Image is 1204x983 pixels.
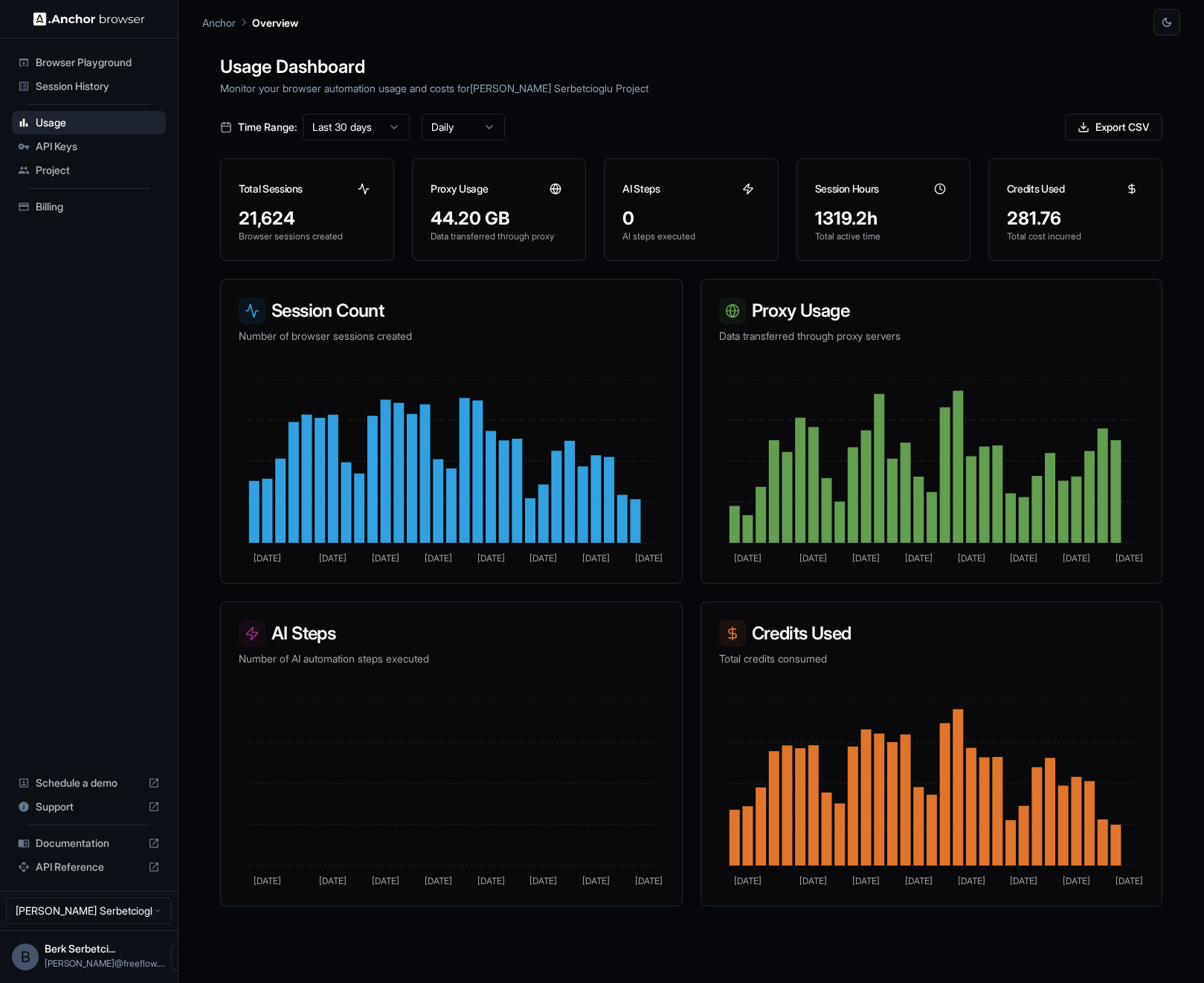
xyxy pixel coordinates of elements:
p: Data transferred through proxy [431,231,567,242]
h3: Proxy Usage [719,297,1145,324]
span: Time Range: [238,120,297,135]
h3: Credits Used [1007,181,1065,196]
tspan: [DATE] [852,552,880,564]
div: API Reference [12,855,166,879]
tspan: [DATE] [582,875,610,886]
div: API Keys [12,135,166,158]
p: Number of browser sessions created [239,329,664,344]
tspan: [DATE] [1062,552,1089,564]
p: Data transferred through proxy servers [719,329,1145,344]
div: 1319.2h [815,207,952,231]
tspan: [DATE] [254,875,281,886]
tspan: [DATE] [477,552,505,564]
h3: Session Count [239,297,664,324]
span: Support [36,799,142,814]
p: Total credits consumed [719,651,1145,666]
p: Anchor [202,15,236,30]
tspan: [DATE] [799,552,827,564]
tspan: [DATE] [852,875,880,886]
tspan: [DATE] [477,875,505,886]
div: Session History [12,74,166,98]
div: Usage [12,111,166,135]
button: Export CSV [1065,114,1162,141]
tspan: [DATE] [957,875,985,886]
h3: Total Sessions [239,181,303,196]
tspan: [DATE] [319,552,347,564]
div: Project [12,158,166,182]
h3: Proxy Usage [431,181,488,196]
span: Berk Serbetcioglu [45,942,115,955]
tspan: [DATE] [529,875,557,886]
tspan: [DATE] [529,552,557,564]
tspan: [DATE] [1062,875,1089,886]
img: Anchor Logo [33,12,145,26]
tspan: [DATE] [1010,552,1037,564]
tspan: [DATE] [1115,552,1142,564]
tspan: [DATE] [319,875,347,886]
button: Open menu [171,944,198,970]
span: berk@freeflow.dev [45,958,165,969]
span: API Reference [36,860,142,874]
h3: Credits Used [719,620,1145,647]
tspan: [DATE] [957,552,985,564]
tspan: [DATE] [799,875,827,886]
p: Monitor your browser automation usage and costs for [PERSON_NAME] Serbetcioglu Project [220,80,1162,96]
div: 44.20 GB [431,207,567,231]
p: Number of AI automation steps executed [239,651,664,666]
tspan: [DATE] [254,552,281,564]
div: Documentation [12,831,166,855]
span: Schedule a demo [36,776,142,790]
span: Documentation [36,836,142,851]
tspan: [DATE] [582,552,610,564]
tspan: [DATE] [635,875,663,886]
div: Schedule a demo [12,771,166,795]
tspan: [DATE] [904,552,932,564]
tspan: [DATE] [734,875,762,886]
h3: AI Steps [622,181,660,196]
div: 21,624 [239,207,376,231]
div: Browser Playground [12,51,166,74]
tspan: [DATE] [372,552,399,564]
tspan: [DATE] [904,875,932,886]
tspan: [DATE] [1115,875,1142,886]
span: Browser Playground [36,55,160,70]
div: Billing [12,195,166,219]
span: Project [36,163,160,178]
tspan: [DATE] [734,552,762,564]
nav: breadcrumb [202,14,298,30]
tspan: [DATE] [372,875,399,886]
h1: Usage Dashboard [220,54,1162,80]
span: Session History [36,79,160,94]
span: API Keys [36,139,160,154]
span: Billing [36,199,160,214]
tspan: [DATE] [425,875,452,886]
p: Total active time [815,231,952,242]
p: Total cost incurred [1007,231,1144,242]
h3: Session Hours [815,181,879,196]
p: AI steps executed [622,231,759,242]
p: Overview [252,15,298,30]
tspan: [DATE] [635,552,663,564]
p: Browser sessions created [239,231,376,242]
span: Usage [36,115,160,130]
div: B [12,944,39,970]
div: 281.76 [1007,207,1144,231]
tspan: [DATE] [425,552,452,564]
div: 0 [622,207,759,231]
tspan: [DATE] [1010,875,1037,886]
h3: AI Steps [239,620,664,647]
div: Support [12,795,166,819]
